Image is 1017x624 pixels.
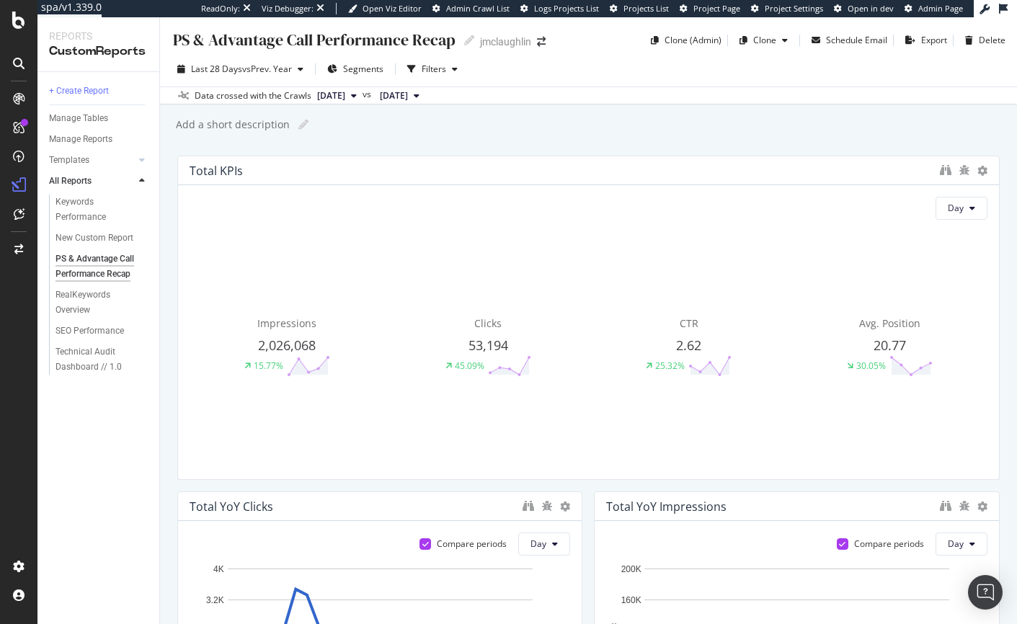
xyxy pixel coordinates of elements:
button: Day [518,532,570,556]
div: Reports [49,29,148,43]
div: Open Intercom Messenger [968,575,1003,610]
a: + Create Report [49,84,149,99]
text: 3.2K [206,595,224,605]
i: Edit report name [464,35,474,45]
a: Projects List [610,3,669,14]
span: 2025 Sep. 28th [317,89,345,102]
div: ReadOnly: [201,3,240,14]
div: Total YoY Impressions [606,499,727,514]
div: 30.05% [856,360,886,372]
div: Total KPIsDayImpressions2,026,06815.77%Clicks53,19445.09%CTR2.6225.32%Avg. Position20.7730.05% [177,156,1000,480]
a: Logs Projects List [520,3,599,14]
span: 2024 Nov. 19th [380,89,408,102]
text: 4K [213,564,224,574]
a: Manage Tables [49,111,149,126]
div: Compare periods [854,538,924,550]
div: bug [541,501,553,511]
div: Total YoY Clicks [190,499,273,514]
a: Technical Audit Dashboard // 1.0 [55,344,149,375]
div: jmclaughlin [480,35,531,49]
text: 200K [621,564,641,574]
a: RealKeywords Overview [55,288,149,318]
a: Open in dev [834,3,894,14]
div: Technical Audit Dashboard // 1.0 [55,344,140,375]
text: 160K [621,595,641,605]
div: Manage Reports [49,132,112,147]
a: Keywords Performance [55,195,149,225]
a: Project Settings [751,3,823,14]
button: Day [936,532,987,556]
div: CustomReports [49,43,148,60]
span: CTR [680,316,698,330]
a: SEO Performance [55,324,149,339]
a: Templates [49,153,135,168]
div: Clone [753,34,776,46]
span: 2.62 [676,336,701,354]
div: arrow-right-arrow-left [537,37,546,47]
div: Delete [979,34,1005,46]
span: Open Viz Editor [363,3,422,14]
a: Admin Crawl List [432,3,510,14]
a: PS & Advantage Call Performance Recap [55,251,149,282]
button: Clone (Admin) [645,29,721,52]
a: New Custom Report [55,231,149,246]
div: Filters [422,63,446,75]
div: Export [921,34,947,46]
div: Viz Debugger: [262,3,314,14]
div: bug [959,501,970,511]
div: Schedule Email [826,34,887,46]
div: Clone (Admin) [665,34,721,46]
button: Last 28 DaysvsPrev. Year [172,58,309,81]
button: [DATE] [311,87,363,104]
button: Delete [959,29,1005,52]
a: Manage Reports [49,132,149,147]
div: Compare periods [437,538,507,550]
div: binoculars [940,500,951,512]
div: 25.32% [655,360,685,372]
div: Data crossed with the Crawls [195,89,311,102]
a: Admin Page [905,3,963,14]
span: Projects List [623,3,669,14]
span: Day [948,202,964,214]
span: Avg. Position [859,316,920,330]
button: Segments [321,58,389,81]
a: All Reports [49,174,135,189]
div: bug [959,165,970,175]
div: binoculars [940,164,951,176]
button: Day [936,197,987,220]
span: Project Page [693,3,740,14]
span: Last 28 Days [191,63,242,75]
div: PS & Advantage Call Performance Recap [172,29,456,51]
button: Schedule Email [806,29,887,52]
div: Keywords Performance [55,195,136,225]
span: 20.77 [874,336,906,354]
span: vs [363,88,374,101]
span: Open in dev [848,3,894,14]
button: Clone [734,29,794,52]
div: Manage Tables [49,111,108,126]
button: Export [900,29,947,52]
span: vs Prev. Year [242,63,292,75]
span: Project Settings [765,3,823,14]
div: binoculars [523,500,534,512]
div: + Create Report [49,84,109,99]
button: [DATE] [374,87,425,104]
span: Segments [343,63,383,75]
span: 2,026,068 [258,336,316,354]
div: PS & Advantage Call Performance Recap [55,251,141,282]
div: New Custom Report [55,231,133,246]
span: 53,194 [468,336,508,354]
i: Edit report name [298,120,308,130]
a: Open Viz Editor [348,3,422,14]
span: Day [948,538,964,550]
span: Logs Projects List [534,3,599,14]
div: Templates [49,153,89,168]
span: Clicks [474,316,502,330]
div: 45.09% [455,360,484,372]
div: Total KPIs [190,164,243,178]
button: Filters [401,58,463,81]
span: Day [530,538,546,550]
span: Impressions [257,316,316,330]
div: RealKeywords Overview [55,288,136,318]
div: 15.77% [254,360,283,372]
